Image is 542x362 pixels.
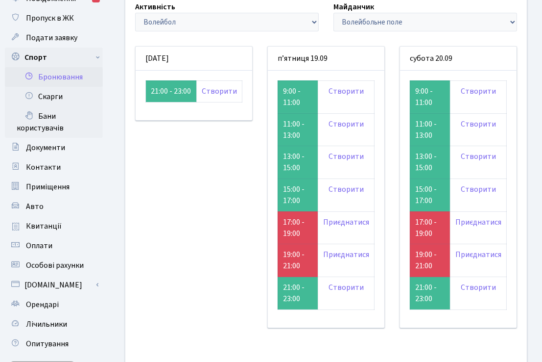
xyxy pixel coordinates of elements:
a: Авто [5,197,103,216]
td: 21:00 - 23:00 [146,80,197,102]
span: Приміщення [26,181,70,192]
a: 17:00 - 19:00 [283,217,305,239]
span: Опитування [26,338,69,349]
a: Особові рахунки [5,256,103,275]
a: [DOMAIN_NAME] [5,275,103,295]
a: Створити [329,184,364,195]
a: Орендарі [5,295,103,314]
span: Документи [26,142,65,153]
a: 17:00 - 19:00 [415,217,437,239]
a: Оплати [5,236,103,256]
span: Подати заявку [26,32,77,43]
td: 15:00 - 17:00 [410,179,450,212]
a: Бани користувачів [5,106,103,138]
td: 9:00 - 11:00 [278,80,318,113]
td: 11:00 - 13:00 [278,113,318,146]
a: Спорт [5,48,103,67]
a: Приєднатися [455,249,501,260]
span: Орендарі [26,299,59,310]
a: Створити [461,119,496,129]
a: Пропуск в ЖК [5,8,103,28]
span: Особові рахунки [26,260,84,271]
td: 21:00 - 23:00 [278,277,318,310]
span: Квитанції [26,221,62,232]
a: Квитанції [5,216,103,236]
a: Приєднатися [323,249,369,260]
a: Створити [461,184,496,195]
a: 19:00 - 21:00 [283,249,305,271]
label: Майданчик [333,1,374,13]
a: Бронювання [5,67,103,87]
a: Опитування [5,334,103,354]
a: Створити [329,119,364,129]
td: 13:00 - 15:00 [410,146,450,179]
a: Приєднатися [455,217,501,228]
div: субота 20.09 [400,47,517,71]
td: 11:00 - 13:00 [410,113,450,146]
a: 19:00 - 21:00 [415,249,437,271]
div: п’ятниця 19.09 [268,47,384,71]
a: Документи [5,138,103,157]
td: 15:00 - 17:00 [278,179,318,212]
a: Подати заявку [5,28,103,48]
span: Пропуск в ЖК [26,13,74,24]
a: Створити [461,86,496,97]
span: Оплати [26,240,52,251]
a: Скарги [5,87,103,106]
a: Приміщення [5,177,103,197]
a: Створити [329,151,364,162]
span: Лічильники [26,319,67,330]
td: 9:00 - 11:00 [410,80,450,113]
a: Створити [329,282,364,293]
a: Створити [202,86,237,97]
span: Авто [26,201,44,212]
a: Контакти [5,157,103,177]
label: Активність [135,1,175,13]
a: Створити [461,282,496,293]
span: Контакти [26,162,61,173]
div: [DATE] [136,47,252,71]
a: Створити [329,86,364,97]
a: Приєднатися [323,217,369,228]
td: 13:00 - 15:00 [278,146,318,179]
a: Створити [461,151,496,162]
a: Лічильники [5,314,103,334]
td: 21:00 - 23:00 [410,277,450,310]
